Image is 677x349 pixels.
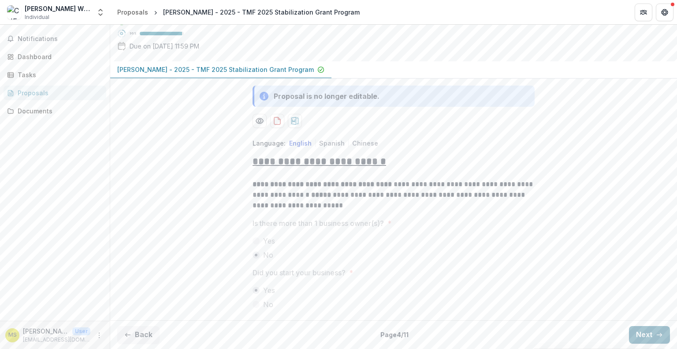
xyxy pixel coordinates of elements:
span: No [263,299,273,310]
button: Spanish [319,139,345,147]
a: Proposals [114,6,152,19]
p: Is there more than 1 business owner(s)? [253,218,384,229]
span: No [263,250,273,260]
div: Proposal is no longer editable. [274,91,379,101]
div: [PERSON_NAME] WIRELESS & ELECTRONICS [25,4,91,13]
span: Yes [263,236,275,246]
nav: breadcrumb [114,6,363,19]
span: Individual [25,13,49,21]
img: CHESTER WIRELESS & ELECTRONICS [7,5,21,19]
div: Tasks [18,70,99,79]
div: Mohammad Siddiquee [8,332,17,338]
span: Notifications [18,35,103,43]
button: download-proposal [270,114,284,128]
p: [EMAIL_ADDRESS][DOMAIN_NAME] [23,336,90,344]
div: Proposals [117,8,148,17]
p: User [72,327,90,335]
button: Notifications [4,32,106,46]
p: Language: [253,139,286,148]
span: Yes [263,285,275,296]
button: More [94,330,104,341]
div: Documents [18,106,99,116]
div: Proposals [18,88,99,98]
button: Preview eb167baa-4707-4706-afc5-1b6039835c4a-0.pdf [253,114,267,128]
p: 96 % [130,30,136,37]
button: Chinese [352,139,378,147]
a: Dashboard [4,49,106,64]
button: Next [629,326,670,344]
button: English [289,139,312,147]
div: [PERSON_NAME] - 2025 - TMF 2025 Stabilization Grant Program [163,8,360,17]
button: Partners [635,4,652,21]
p: Due on [DATE] 11:59 PM [130,41,199,51]
p: [PERSON_NAME] [23,326,69,336]
button: Open entity switcher [94,4,107,21]
button: Back [117,326,160,344]
div: Dashboard [18,52,99,61]
p: [PERSON_NAME] - 2025 - TMF 2025 Stabilization Grant Program [117,65,314,74]
a: Proposals [4,86,106,100]
button: download-proposal [288,114,302,128]
p: Did you start your business? [253,267,346,278]
button: Get Help [656,4,673,21]
a: Documents [4,104,106,118]
p: Page 4 / 11 [380,330,409,339]
a: Tasks [4,68,106,82]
